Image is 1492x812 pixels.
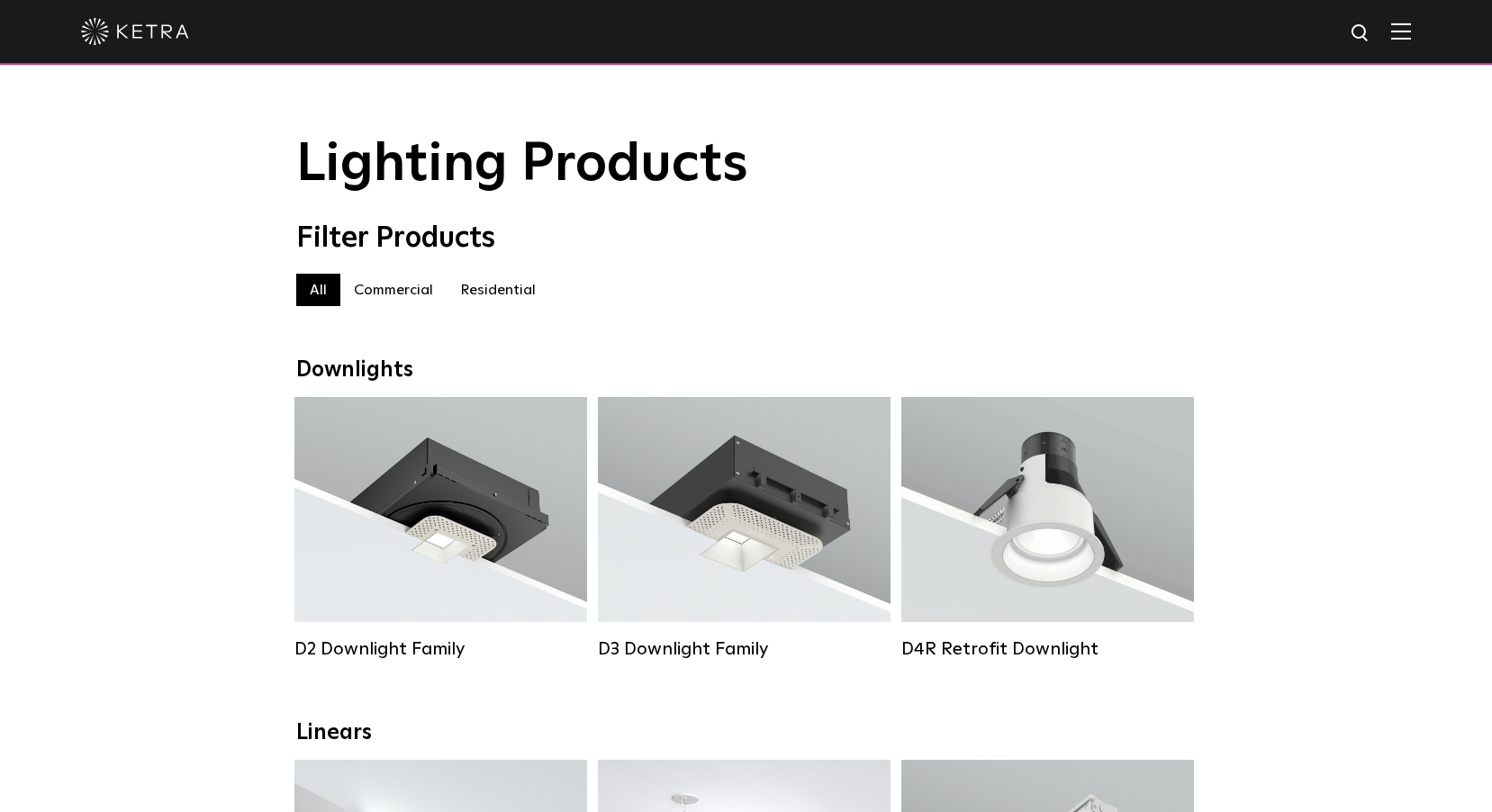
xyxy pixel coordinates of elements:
[901,397,1194,660] a: D4R Retrofit Downlight Lumen Output:800Colors:White / BlackBeam Angles:15° / 25° / 40° / 60°Watta...
[447,274,549,306] label: Residential
[598,638,891,660] div: D3 Downlight Family
[296,357,1197,383] div: Downlights
[296,720,1197,746] div: Linears
[1350,23,1372,45] img: search icon
[598,397,891,660] a: D3 Downlight Family Lumen Output:700 / 900 / 1100Colors:White / Black / Silver / Bronze / Paintab...
[296,274,340,306] label: All
[1391,23,1411,40] img: Hamburger%20Nav.svg
[296,221,1197,256] div: Filter Products
[294,397,587,660] a: D2 Downlight Family Lumen Output:1200Colors:White / Black / Gloss Black / Silver / Bronze / Silve...
[296,138,748,192] span: Lighting Products
[340,274,447,306] label: Commercial
[81,18,189,45] img: ketra-logo-2019-white
[294,638,587,660] div: D2 Downlight Family
[901,638,1194,660] div: D4R Retrofit Downlight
